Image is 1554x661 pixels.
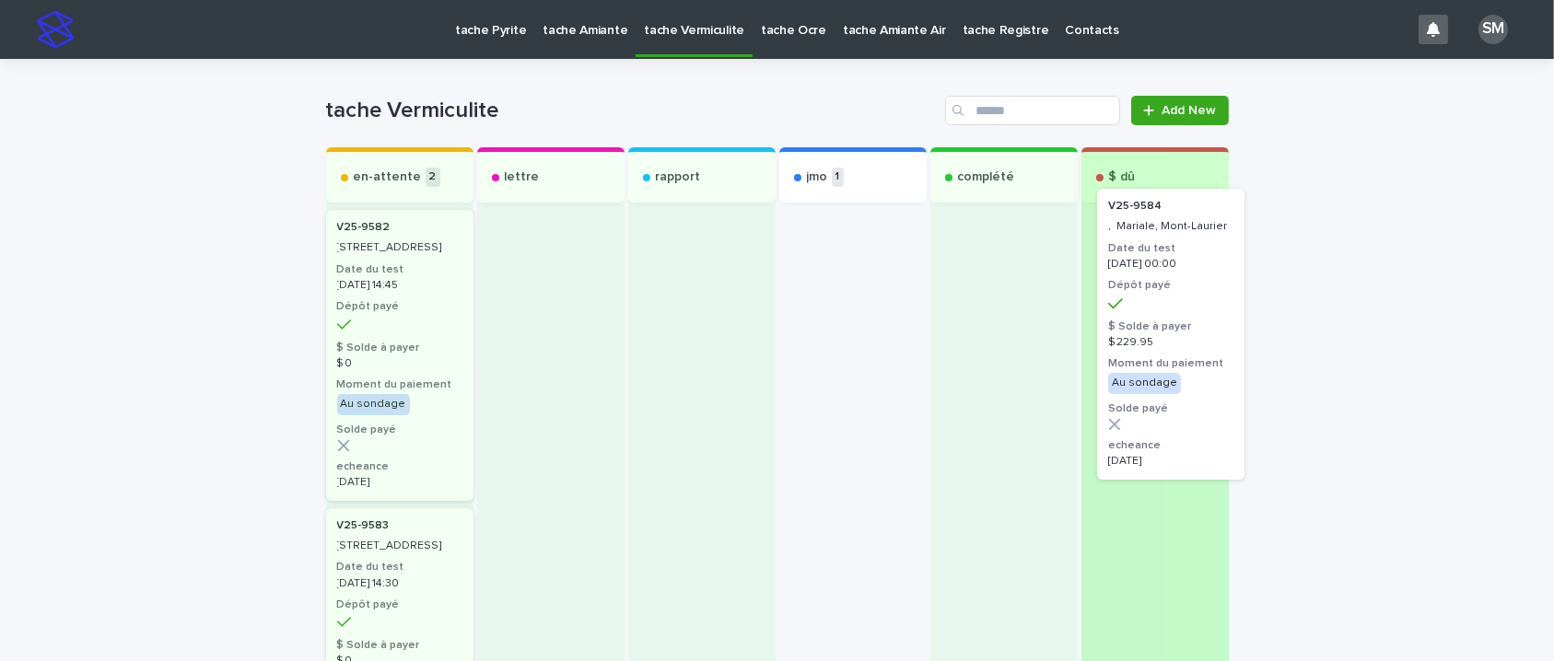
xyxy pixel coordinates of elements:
input: Search [945,96,1120,125]
div: SM [1478,15,1508,44]
span: Add New [1163,104,1217,117]
p: 1 [832,168,844,187]
h1: tache Vermiculite [326,98,939,124]
p: jmo [807,169,828,185]
a: Add New [1131,96,1228,125]
img: stacker-logo-s-only.png [37,11,74,48]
